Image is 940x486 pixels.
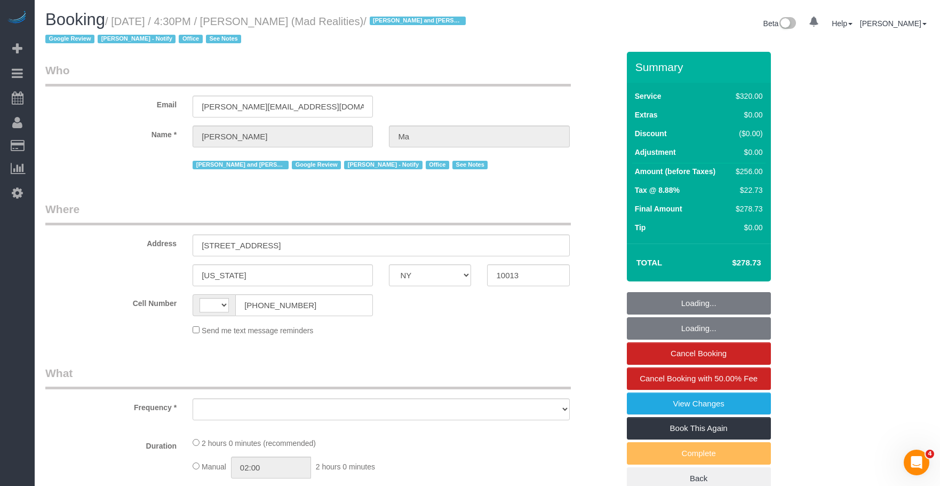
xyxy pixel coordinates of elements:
[193,126,373,147] input: First Name
[627,367,771,390] a: Cancel Booking with 50.00% Fee
[202,326,313,335] span: Send me text message reminders
[45,365,571,389] legend: What
[179,35,202,43] span: Office
[832,19,853,28] a: Help
[763,19,796,28] a: Beta
[45,35,94,43] span: Google Review
[731,166,762,177] div: $256.00
[370,17,466,25] span: [PERSON_NAME] and [PERSON_NAME] Preferred
[344,161,422,169] span: [PERSON_NAME] - Notify
[731,185,762,195] div: $22.73
[926,450,934,458] span: 4
[193,264,373,286] input: City
[635,185,680,195] label: Tax @ 8.88%
[98,35,176,43] span: [PERSON_NAME] - Notify
[627,417,771,440] a: Book This Again
[202,439,316,448] span: 2 hours 0 minutes (recommended)
[292,161,341,169] span: Google Review
[636,258,663,267] strong: Total
[45,201,571,225] legend: Where
[45,62,571,87] legend: Who
[487,264,569,286] input: Zip Code
[37,96,185,110] label: Email
[904,450,929,475] iframe: Intercom live chat
[193,161,289,169] span: [PERSON_NAME] and [PERSON_NAME] Preferred
[731,91,762,101] div: $320.00
[389,126,569,147] input: Last Name
[206,35,241,43] span: See Notes
[37,398,185,413] label: Frequency *
[731,222,762,233] div: $0.00
[860,19,927,28] a: [PERSON_NAME]
[37,437,185,451] label: Duration
[700,258,761,268] h4: $278.73
[37,234,185,249] label: Address
[778,17,796,31] img: New interface
[45,15,469,45] small: / [DATE] / 4:30PM / [PERSON_NAME] (Mad Realities)
[235,294,373,316] input: Cell Number
[635,61,766,73] h3: Summary
[202,463,226,471] span: Manual
[426,161,449,169] span: Office
[193,96,373,117] input: Email
[635,109,658,120] label: Extras
[635,166,715,177] label: Amount (before Taxes)
[731,147,762,158] div: $0.00
[635,203,682,214] label: Final Amount
[640,374,758,383] span: Cancel Booking with 50.00% Fee
[37,126,185,140] label: Name *
[627,393,771,415] a: View Changes
[452,161,488,169] span: See Notes
[6,11,28,26] img: Automaid Logo
[316,463,375,471] span: 2 hours 0 minutes
[635,91,662,101] label: Service
[45,10,105,29] span: Booking
[635,222,646,233] label: Tip
[731,109,762,120] div: $0.00
[37,294,185,309] label: Cell Number
[731,128,762,139] div: ($0.00)
[731,203,762,214] div: $278.73
[627,342,771,365] a: Cancel Booking
[635,147,676,158] label: Adjustment
[635,128,667,139] label: Discount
